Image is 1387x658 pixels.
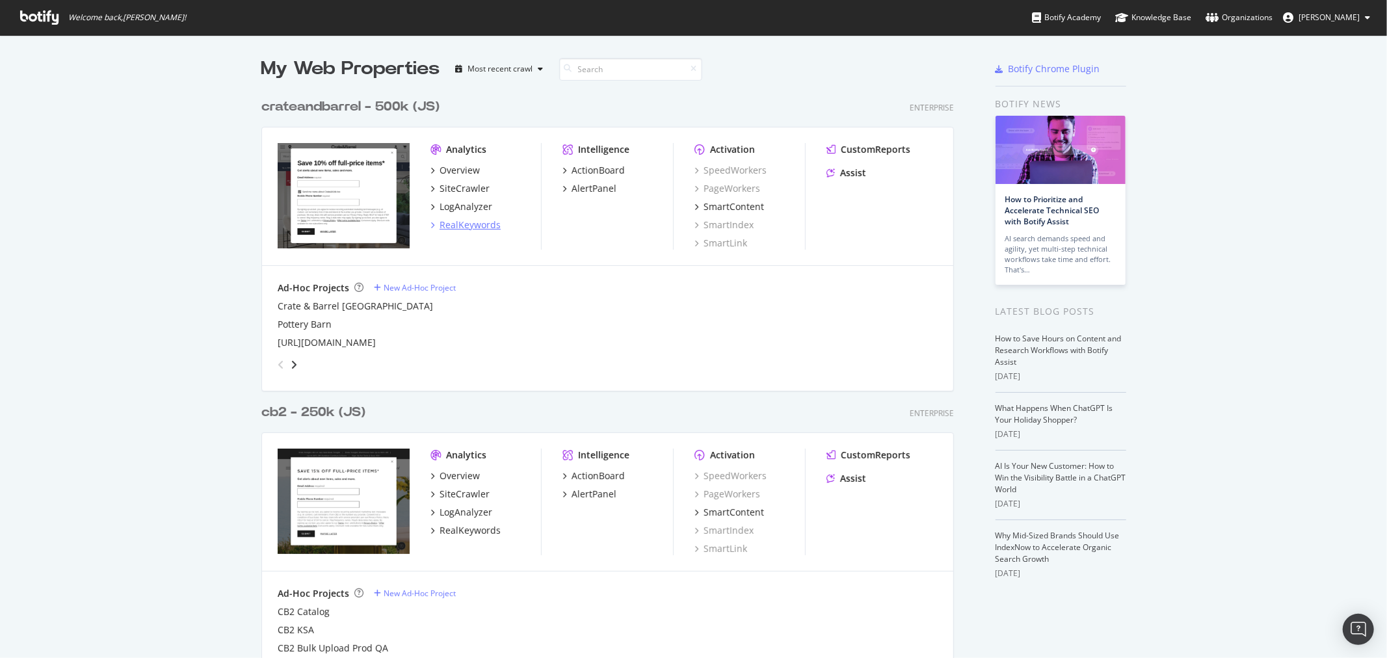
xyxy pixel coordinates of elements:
a: How to Prioritize and Accelerate Technical SEO with Botify Assist [1005,194,1100,227]
div: Overview [440,469,480,482]
div: Intelligence [578,449,629,462]
a: CB2 Catalog [278,605,330,618]
div: SpeedWorkers [694,164,767,177]
div: [DATE] [996,371,1126,382]
div: Botify news [996,97,1126,111]
a: CustomReports [826,449,910,462]
input: Search [559,58,702,81]
a: Why Mid-Sized Brands Should Use IndexNow to Accelerate Organic Search Growth [996,530,1120,564]
div: Organizations [1206,11,1273,24]
div: Ad-Hoc Projects [278,282,349,295]
div: SmartLink [694,542,747,555]
div: angle-left [272,354,289,375]
a: What Happens When ChatGPT Is Your Holiday Shopper? [996,402,1113,425]
button: [PERSON_NAME] [1273,7,1380,28]
div: RealKeywords [440,524,501,537]
a: New Ad-Hoc Project [374,588,456,599]
a: LogAnalyzer [430,200,492,213]
a: CB2 Bulk Upload Prod QA [278,642,388,655]
div: CustomReports [841,449,910,462]
img: crateandbarrel.com [278,143,410,248]
div: Enterprise [910,408,954,419]
div: SmartContent [704,506,764,519]
a: ActionBoard [562,164,625,177]
a: SmartContent [694,506,764,519]
a: RealKeywords [430,218,501,231]
div: Enterprise [910,102,954,113]
a: CB2 KSA [278,624,314,637]
div: Assist [840,472,866,485]
span: Heather Cordonnier [1299,12,1360,23]
div: Ad-Hoc Projects [278,587,349,600]
div: LogAnalyzer [440,506,492,519]
div: Activation [710,143,755,156]
div: Knowledge Base [1115,11,1191,24]
a: [URL][DOMAIN_NAME] [278,336,376,349]
a: Overview [430,164,480,177]
a: AlertPanel [562,182,616,195]
a: How to Save Hours on Content and Research Workflows with Botify Assist [996,333,1122,367]
a: AI Is Your New Customer: How to Win the Visibility Battle in a ChatGPT World [996,460,1126,495]
div: crateandbarrel - 500k (JS) [261,98,440,116]
div: Latest Blog Posts [996,304,1126,319]
a: LogAnalyzer [430,506,492,519]
a: CustomReports [826,143,910,156]
a: SiteCrawler [430,182,490,195]
div: LogAnalyzer [440,200,492,213]
a: Pottery Barn [278,318,332,331]
div: Open Intercom Messenger [1343,614,1374,645]
a: Crate & Barrel [GEOGRAPHIC_DATA] [278,300,433,313]
a: SmartIndex [694,218,754,231]
a: crateandbarrel - 500k (JS) [261,98,445,116]
div: Most recent crawl [468,65,533,73]
div: SiteCrawler [440,182,490,195]
div: New Ad-Hoc Project [384,282,456,293]
div: My Web Properties [261,56,440,82]
a: SiteCrawler [430,488,490,501]
a: Assist [826,472,866,485]
div: cb2 - 250k (JS) [261,403,365,422]
div: [DATE] [996,498,1126,510]
img: How to Prioritize and Accelerate Technical SEO with Botify Assist [996,116,1126,184]
a: PageWorkers [694,182,760,195]
div: Botify Academy [1032,11,1101,24]
a: New Ad-Hoc Project [374,282,456,293]
div: AI search demands speed and agility, yet multi-step technical workflows take time and effort. Tha... [1005,233,1116,275]
div: ActionBoard [572,469,625,482]
a: SmartContent [694,200,764,213]
div: Overview [440,164,480,177]
div: angle-right [289,358,298,371]
a: SmartLink [694,237,747,250]
a: Overview [430,469,480,482]
div: [DATE] [996,568,1126,579]
a: RealKeywords [430,524,501,537]
div: ActionBoard [572,164,625,177]
div: New Ad-Hoc Project [384,588,456,599]
div: SmartContent [704,200,764,213]
div: AlertPanel [572,488,616,501]
img: cb2.com [278,449,410,554]
button: Most recent crawl [451,59,549,79]
div: Intelligence [578,143,629,156]
div: Activation [710,449,755,462]
a: AlertPanel [562,488,616,501]
div: Botify Chrome Plugin [1009,62,1100,75]
div: CustomReports [841,143,910,156]
div: AlertPanel [572,182,616,195]
div: Analytics [446,143,486,156]
a: SmartIndex [694,524,754,537]
div: [DATE] [996,428,1126,440]
div: Analytics [446,449,486,462]
a: SpeedWorkers [694,469,767,482]
a: PageWorkers [694,488,760,501]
